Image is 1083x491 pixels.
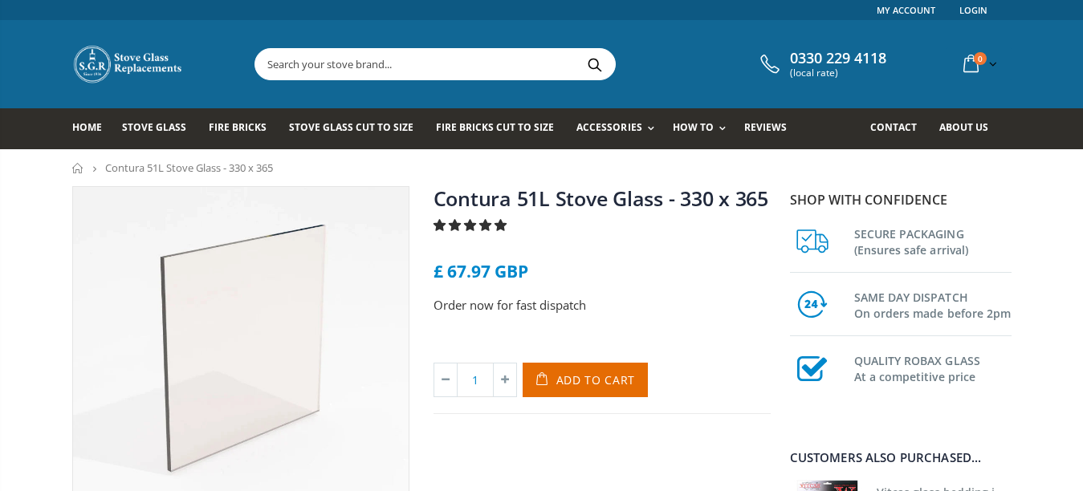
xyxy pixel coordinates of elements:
[523,363,649,397] button: Add to Cart
[122,108,198,149] a: Stove Glass
[576,120,641,134] span: Accessories
[744,120,787,134] span: Reviews
[854,223,1012,258] h3: SECURE PACKAGING (Ensures safe arrival)
[434,217,510,233] span: 5.00 stars
[756,50,886,79] a: 0330 229 4118 (local rate)
[744,108,799,149] a: Reviews
[576,108,662,149] a: Accessories
[122,120,186,134] span: Stove Glass
[209,120,267,134] span: Fire Bricks
[72,108,114,149] a: Home
[870,120,917,134] span: Contact
[556,372,636,388] span: Add to Cart
[939,120,988,134] span: About us
[854,286,1012,322] h3: SAME DAY DISPATCH On orders made before 2pm
[209,108,279,149] a: Fire Bricks
[72,163,84,173] a: Home
[289,120,413,134] span: Stove Glass Cut To Size
[105,160,273,175] span: Contura 51L Stove Glass - 330 x 365
[72,44,185,84] img: Stove Glass Replacement
[790,50,886,67] span: 0330 229 4118
[434,260,528,282] span: £ 67.97 GBP
[436,108,566,149] a: Fire Bricks Cut To Size
[673,120,714,134] span: How To
[436,120,554,134] span: Fire Bricks Cut To Size
[854,350,1012,385] h3: QUALITY ROBAX GLASS At a competitive price
[72,120,102,134] span: Home
[957,48,1000,79] a: 0
[434,296,771,314] p: Order now for fast dispatch
[255,49,795,79] input: Search your stove brand...
[577,49,613,79] button: Search
[790,190,1012,209] p: Shop with confidence
[939,108,1000,149] a: About us
[434,185,768,212] a: Contura 51L Stove Glass - 330 x 365
[870,108,929,149] a: Contact
[790,452,1012,464] div: Customers also purchased...
[974,52,987,65] span: 0
[790,67,886,79] span: (local rate)
[289,108,425,149] a: Stove Glass Cut To Size
[673,108,734,149] a: How To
